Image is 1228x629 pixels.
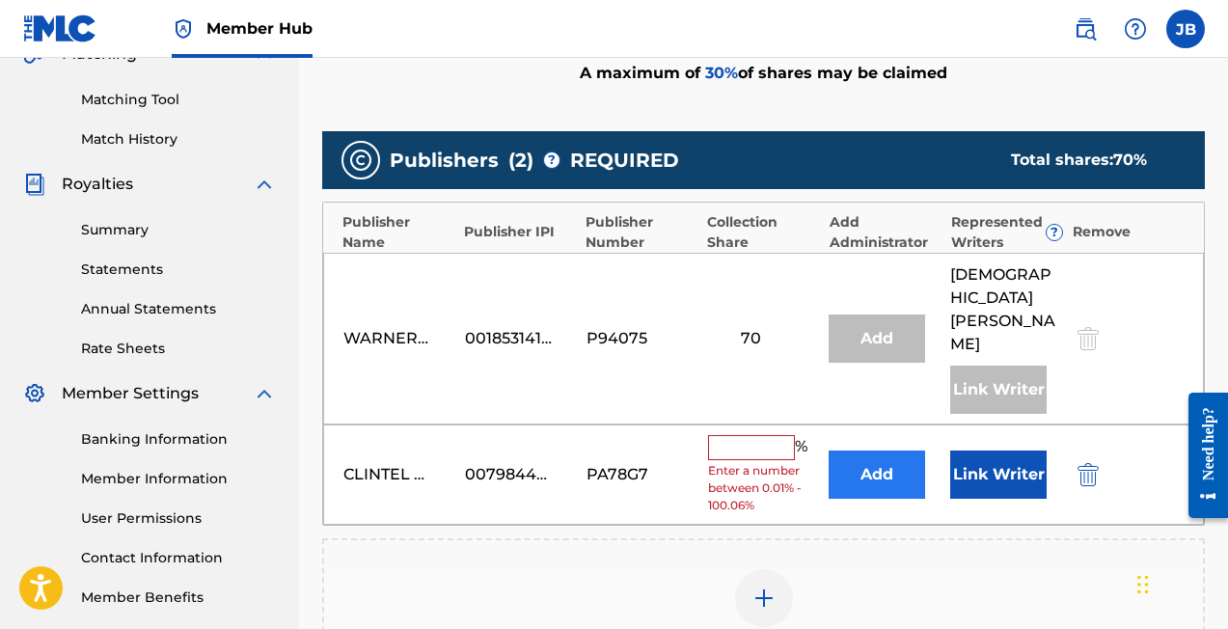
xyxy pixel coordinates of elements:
span: Enter a number between 0.01% - 100.06% [708,462,820,514]
a: Rate Sheets [81,339,276,359]
button: Add [829,451,925,499]
a: Match History [81,129,276,150]
span: 30 % [705,64,738,82]
a: Annual Statements [81,299,276,319]
img: Member Settings [23,382,46,405]
span: ( 2 ) [508,146,533,175]
a: Member Information [81,469,276,489]
img: search [1074,17,1097,41]
span: [DEMOGRAPHIC_DATA] [PERSON_NAME] [950,263,1062,356]
img: 12a2ab48e56ec057fbd8.svg [1078,463,1099,486]
div: Collection Share [707,212,819,253]
div: Help [1116,10,1155,48]
img: Top Rightsholder [172,17,195,41]
span: % [795,435,812,460]
span: Royalties [62,173,133,196]
span: Member Settings [62,382,199,405]
div: Publisher Number [586,212,697,253]
span: Publishers [390,146,499,175]
a: Banking Information [81,429,276,450]
span: 70 % [1113,150,1147,169]
img: help [1124,17,1147,41]
button: Link Writer [950,451,1047,499]
iframe: Chat Widget [1132,536,1228,629]
iframe: Resource Center [1174,375,1228,534]
img: add [752,587,776,610]
div: User Menu [1166,10,1205,48]
div: A maximum of of shares may be claimed [322,24,1205,122]
a: Summary [81,220,276,240]
img: expand [253,382,276,405]
div: Publisher Name [342,212,454,253]
img: MLC Logo [23,14,97,42]
a: Public Search [1066,10,1105,48]
div: Drag [1137,556,1149,614]
img: publishers [349,149,372,172]
img: expand [253,173,276,196]
span: Member Hub [206,17,313,40]
div: Represented Writers [951,212,1063,253]
a: Contact Information [81,548,276,568]
div: Publisher IPI [464,222,576,242]
a: User Permissions [81,508,276,529]
div: Add Administrator [830,212,941,253]
div: Total shares: [1011,149,1166,172]
span: ? [544,152,559,168]
img: Royalties [23,173,46,196]
a: Matching Tool [81,90,276,110]
span: REQUIRED [570,146,679,175]
a: Member Benefits [81,588,276,608]
a: Statements [81,260,276,280]
div: Remove [1073,222,1185,242]
span: ? [1047,225,1062,240]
